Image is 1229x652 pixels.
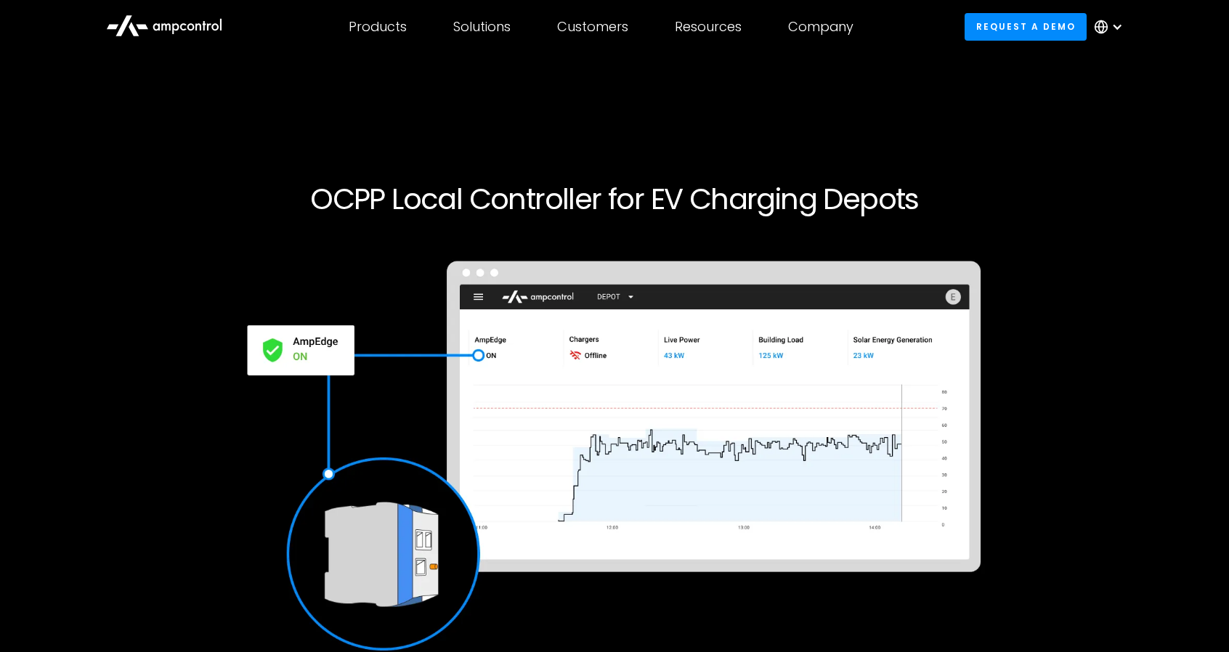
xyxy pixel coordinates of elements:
[675,19,742,35] div: Resources
[173,182,1056,216] h1: OCPP Local Controller for EV Charging Depots
[349,19,407,35] div: Products
[557,19,628,35] div: Customers
[453,19,511,35] div: Solutions
[965,13,1087,40] a: Request a demo
[788,19,853,35] div: Company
